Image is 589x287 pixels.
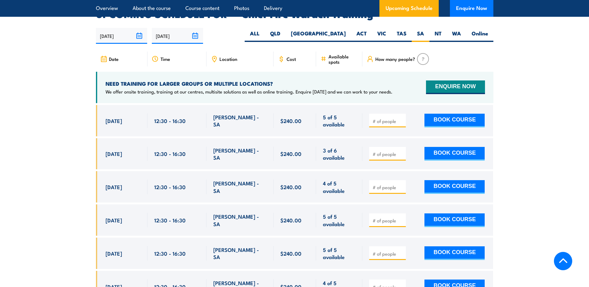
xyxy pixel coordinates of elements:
[351,30,372,42] label: ACT
[213,113,267,128] span: [PERSON_NAME] - SA
[328,54,358,64] span: Available spots
[373,151,404,157] input: # of people
[213,147,267,161] span: [PERSON_NAME] - SA
[109,56,119,61] span: Date
[424,180,485,194] button: BOOK COURSE
[280,250,301,257] span: $240.00
[106,183,122,190] span: [DATE]
[154,183,186,190] span: 12:30 - 16:30
[220,56,237,61] span: Location
[429,30,447,42] label: NT
[373,251,404,257] input: # of people
[424,114,485,127] button: BOOK COURSE
[323,213,356,227] span: 5 of 5 available
[286,30,351,42] label: [GEOGRAPHIC_DATA]
[213,246,267,261] span: [PERSON_NAME] - SA
[280,117,301,124] span: $240.00
[280,183,301,190] span: $240.00
[154,250,186,257] span: 12:30 - 16:30
[161,56,170,61] span: Time
[154,150,186,157] span: 12:30 - 16:30
[106,89,392,95] p: We offer onsite training, training at our centres, multisite solutions as well as online training...
[154,216,186,224] span: 12:30 - 16:30
[106,250,122,257] span: [DATE]
[287,56,296,61] span: Cost
[424,246,485,260] button: BOOK COURSE
[375,56,415,61] span: How many people?
[392,30,412,42] label: TAS
[96,9,493,18] h2: UPCOMING SCHEDULE FOR - "Chief Fire Warden Training"
[213,180,267,194] span: [PERSON_NAME] - SA
[96,28,147,44] input: From date
[106,117,122,124] span: [DATE]
[424,213,485,227] button: BOOK COURSE
[280,150,301,157] span: $240.00
[373,217,404,224] input: # of people
[323,246,356,261] span: 5 of 5 available
[323,147,356,161] span: 3 of 6 available
[213,213,267,227] span: [PERSON_NAME] - SA
[106,150,122,157] span: [DATE]
[466,30,493,42] label: Online
[424,147,485,161] button: BOOK COURSE
[323,180,356,194] span: 4 of 5 available
[106,216,122,224] span: [DATE]
[323,113,356,128] span: 5 of 5 available
[372,30,392,42] label: VIC
[154,117,186,124] span: 12:30 - 16:30
[245,30,265,42] label: ALL
[373,118,404,124] input: # of people
[265,30,286,42] label: QLD
[447,30,466,42] label: WA
[280,216,301,224] span: $240.00
[373,184,404,190] input: # of people
[106,80,392,87] h4: NEED TRAINING FOR LARGER GROUPS OR MULTIPLE LOCATIONS?
[152,28,203,44] input: To date
[426,80,485,94] button: ENQUIRE NOW
[412,30,429,42] label: SA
